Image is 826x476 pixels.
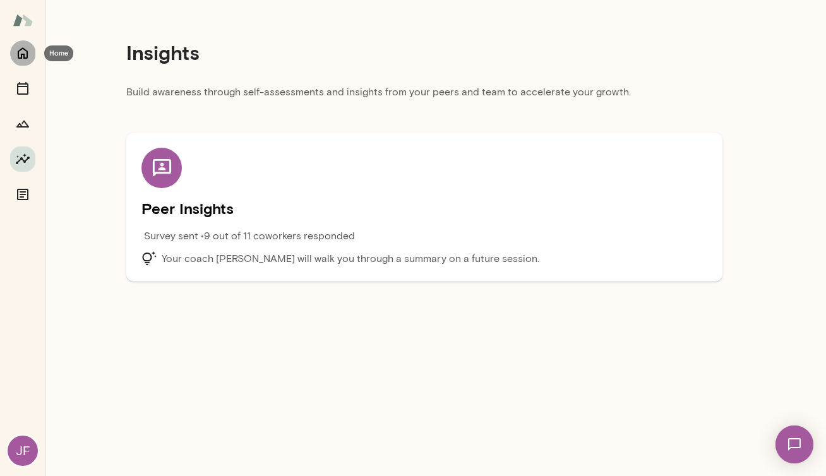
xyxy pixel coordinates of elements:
div: Home [44,45,73,61]
button: Documents [10,182,35,207]
div: JF [8,436,38,466]
p: Survey sent • 9 out of 11 coworkers responded [144,229,355,244]
img: Mento [13,8,33,32]
button: Growth Plan [10,111,35,136]
h4: Insights [126,40,200,64]
button: Insights [10,146,35,172]
h5: Peer Insights [141,198,707,218]
p: Build awareness through self-assessments and insights from your peers and team to accelerate your... [126,85,722,107]
button: Home [10,40,35,66]
p: Your coach [PERSON_NAME] will walk you through a summary on a future session. [162,251,539,266]
button: Sessions [10,76,35,101]
div: Peer Insights Survey sent •9 out of 11 coworkers respondedYour coach [PERSON_NAME] will walk you ... [141,148,707,266]
div: Peer Insights Survey sent •9 out of 11 coworkers respondedYour coach [PERSON_NAME] will walk you ... [126,133,722,282]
